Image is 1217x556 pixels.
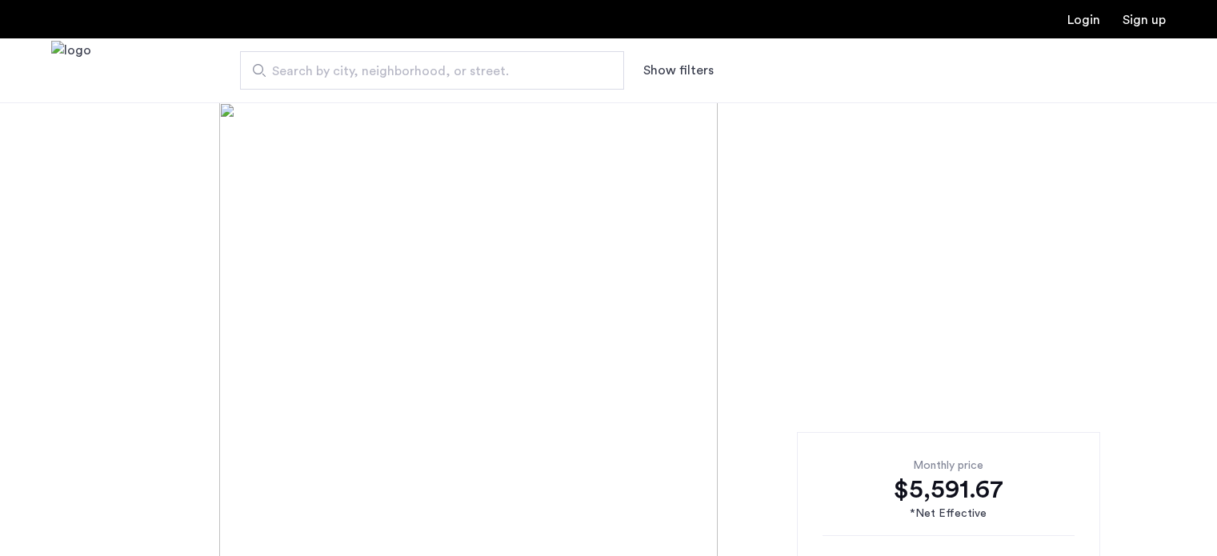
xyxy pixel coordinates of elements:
a: Registration [1123,14,1166,26]
div: $5,591.67 [823,474,1075,506]
div: *Net Effective [823,506,1075,522]
input: Apartment Search [240,51,624,90]
span: Search by city, neighborhood, or street. [272,62,579,81]
a: Login [1067,14,1100,26]
button: Show or hide filters [643,61,714,80]
img: logo [51,41,91,101]
div: Monthly price [823,458,1075,474]
a: Cazamio Logo [51,41,91,101]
